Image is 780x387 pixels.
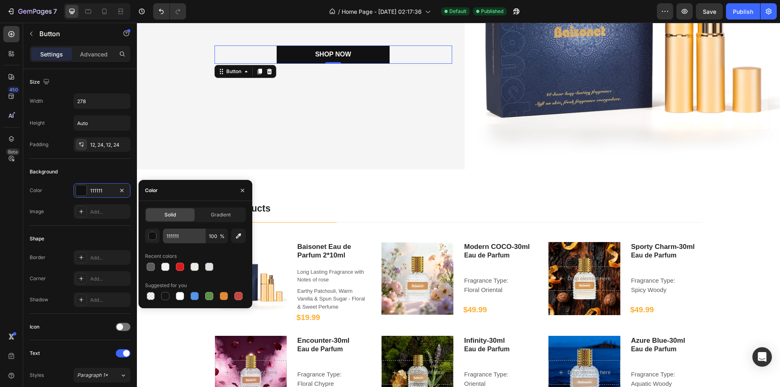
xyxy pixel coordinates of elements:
div: Shop Now [178,28,214,36]
div: Overlay [412,219,483,292]
p: Long Lasting Fragrance with Notes of rose [160,245,231,261]
div: Add... [90,275,128,283]
div: Background Image [412,313,483,386]
div: Overlay [412,313,483,386]
div: Color [30,187,42,194]
span: $49.99 [493,283,517,291]
p: Settings [40,50,63,58]
div: Suggested for you [145,282,187,289]
div: Background [30,168,58,175]
div: Border [30,254,45,261]
div: 12, 24, 12, 24 [90,141,128,149]
div: Height [30,119,45,127]
div: Color [145,187,158,194]
p: Button [39,29,108,39]
div: Overlay [245,219,316,292]
span: Default [449,8,466,15]
button: <p><span style="font-size:19px;">$19.99</span></p> [160,291,183,300]
div: Drop element here [264,346,307,353]
p: 7 [53,6,57,16]
div: Shadow [30,296,48,303]
div: Drop element here [97,346,140,353]
span: Oriental [327,357,349,364]
div: Overlay [245,313,316,386]
p: Earthy Patchouli, Warm Vanilla & Spun Sugar - Floral & Sweet Perfume [160,264,231,288]
div: Shape [30,235,44,242]
div: Background Image [78,219,150,292]
span: Paragraph 1* [77,372,108,379]
iframe: Design area [137,23,780,387]
span: Fragrance Type: [327,254,371,261]
div: Add... [90,208,128,216]
div: 450 [8,86,19,93]
span: Floral Oriental [327,264,365,270]
div: Background Image [412,219,483,292]
button: <p><span style="font-size:19px;">$49.99</span></p> [493,283,517,292]
h2: All Products [78,179,565,193]
div: Icon [30,323,39,331]
span: % [220,233,225,240]
span: Sporty Charm-30ml [494,220,558,228]
button: Save [696,3,723,19]
span: Fragrance Type: [494,254,538,261]
img: gempages_573335091313378529-4138d44f-88b7-4b9a-9212-c453088a6cf8.jpg [78,220,150,292]
div: Publish [733,7,753,16]
span: Eau de Parfum [327,229,373,236]
div: Background Image [245,313,316,386]
span: Save [703,8,716,15]
div: Button [88,45,106,52]
span: $19.99 [160,290,183,299]
input: Auto [74,116,130,130]
div: Overlay [78,313,150,386]
button: Paragraph 1* [74,368,130,383]
div: 111111 [90,187,114,195]
div: Width [30,97,43,105]
span: Home Page - [DATE] 02:17:36 [342,7,422,16]
span: / [338,7,340,16]
span: Baisonet Eau de Parfum 2*10ml [160,220,214,236]
button: <p><span style="font-size:19px;">$49.99</span></p> [326,283,350,292]
span: Azure Blue-30ml [494,314,548,322]
button: Publish [726,3,760,19]
div: Add... [90,296,128,304]
span: Solid [165,211,176,218]
span: Modern COCO-30ml [327,220,393,228]
div: Size [30,77,51,88]
span: Spicy Woody [494,264,529,270]
span: Fragrance Type: [494,348,538,355]
p: Advanced [80,50,108,58]
span: Eau de Parfum [494,323,539,330]
div: Styles [30,372,44,379]
div: Corner [30,275,46,282]
div: Image [30,208,44,215]
span: Fragrance Type: [160,348,205,355]
img: gempages_573335091313378529-9329c442-7615-48c0-86c1-346c9271afbc.jpg [245,220,316,292]
div: Recent colors [145,253,177,260]
div: Overlay [78,219,150,292]
div: Background Image [78,313,150,386]
span: Published [481,8,503,15]
div: Open Intercom Messenger [752,347,772,367]
button: 7 [3,3,61,19]
div: Text [30,350,40,357]
div: Padding [30,141,48,148]
div: Beta [6,149,19,155]
span: Floral Chypre [160,357,197,364]
div: Background Image [245,219,316,292]
div: Add... [90,254,128,262]
input: Auto [74,94,130,108]
span: Encounter-30ml [160,314,212,322]
div: Drop element here [431,253,474,259]
span: Aquatic Woody [494,357,535,364]
span: $49.99 [326,283,350,291]
span: Eau de Parfum [160,323,206,330]
span: Gradient [211,211,231,218]
input: Eg: FFFFFF [163,229,205,243]
a: Shop Now [140,23,253,41]
div: Undo/Redo [153,3,186,19]
span: Infinity-30ml [327,314,368,322]
span: Eau de Parfum [327,323,373,330]
div: Drop element here [431,346,474,353]
span: Fragrance Type: [327,348,371,355]
span: Eau de Parfum [494,229,539,236]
